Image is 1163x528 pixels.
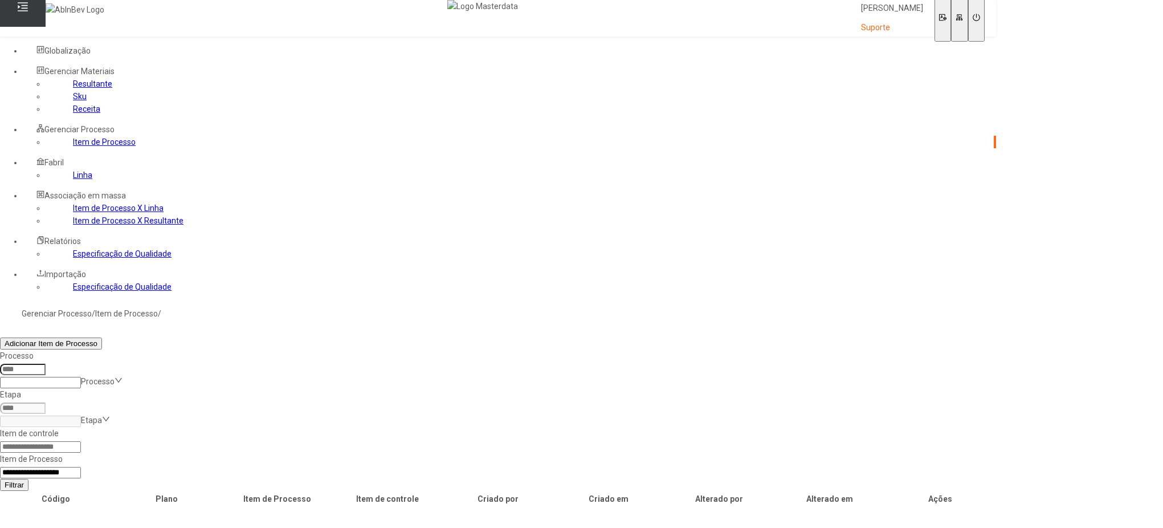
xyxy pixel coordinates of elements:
[73,170,92,180] a: Linha
[44,270,86,279] span: Importação
[46,3,104,16] img: AbInBev Logo
[73,249,172,258] a: Especificação de Qualidade
[44,237,81,246] span: Relatórios
[73,216,183,225] a: Item de Processo X Resultante
[112,492,221,506] th: Plano
[5,339,97,348] span: Adicionar Item de Processo
[861,22,923,34] p: Suporte
[92,309,95,318] nz-breadcrumb-separator: /
[861,3,923,14] p: [PERSON_NAME]
[158,309,161,318] nz-breadcrumb-separator: /
[44,125,115,134] span: Gerenciar Processo
[22,309,92,318] a: Gerenciar Processo
[73,104,100,113] a: Receita
[5,481,24,489] span: Filtrar
[664,492,774,506] th: Alterado por
[44,191,126,200] span: Associação em massa
[44,158,64,167] span: Fabril
[44,46,91,55] span: Globalização
[81,377,115,386] nz-select-placeholder: Processo
[73,79,112,88] a: Resultante
[73,92,87,101] a: Sku
[44,67,115,76] span: Gerenciar Materiais
[333,492,442,506] th: Item de controle
[222,492,332,506] th: Item de Processo
[73,204,164,213] a: Item de Processo X Linha
[1,492,111,506] th: Código
[443,492,553,506] th: Criado por
[95,309,158,318] a: Item de Processo
[775,492,884,506] th: Alterado em
[73,137,136,147] a: Item de Processo
[81,416,102,425] nz-select-placeholder: Etapa
[885,492,995,506] th: Ações
[73,282,172,291] a: Especificação de Qualidade
[554,492,663,506] th: Criado em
